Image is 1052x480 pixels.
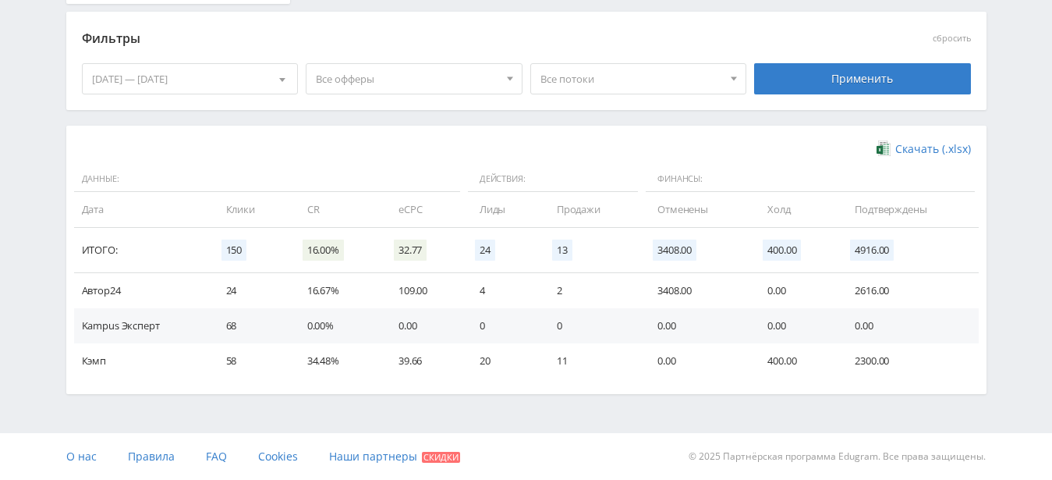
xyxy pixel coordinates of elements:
a: Правила [128,433,175,480]
td: CR [292,192,383,227]
td: Подтверждены [839,192,978,227]
td: 0.00 [752,273,839,308]
td: 0.00 [642,308,752,343]
td: 0.00 [839,308,978,343]
div: Фильтры [82,27,747,51]
td: 3408.00 [642,273,752,308]
td: Холд [752,192,839,227]
span: Все офферы [316,64,498,94]
button: сбросить [933,34,971,44]
td: 2 [541,273,642,308]
td: 109.00 [383,273,464,308]
a: Скачать (.xlsx) [877,141,970,157]
td: 0.00 [642,343,752,379]
td: 16.67% [292,273,383,308]
td: Автор24 [74,273,211,308]
td: 400.00 [752,343,839,379]
td: Кэмп [74,343,211,379]
span: Cookies [258,449,298,464]
span: Все потоки [540,64,723,94]
span: 32.77 [394,240,427,261]
td: eCPC [383,192,464,227]
span: Действия: [468,166,638,193]
td: 0.00% [292,308,383,343]
td: Клики [211,192,292,227]
span: 3408.00 [653,240,696,261]
a: Наши партнеры Скидки [329,433,460,480]
td: 11 [541,343,642,379]
td: Kampus Эксперт [74,308,211,343]
span: 4916.00 [850,240,894,261]
td: 2300.00 [839,343,978,379]
td: Продажи [541,192,642,227]
td: 58 [211,343,292,379]
td: 24 [211,273,292,308]
span: 150 [221,240,247,261]
span: Скидки [422,452,460,463]
span: Данные: [74,166,460,193]
span: 24 [475,240,495,261]
td: 34.48% [292,343,383,379]
span: 400.00 [763,240,801,261]
span: Финансы: [646,166,974,193]
td: 0 [464,308,541,343]
img: xlsx [877,140,890,156]
span: FAQ [206,449,227,464]
td: 0 [541,308,642,343]
span: О нас [66,449,97,464]
td: Отменены [642,192,752,227]
div: [DATE] — [DATE] [83,64,298,94]
td: 2616.00 [839,273,978,308]
a: FAQ [206,433,227,480]
span: Скачать (.xlsx) [895,143,971,155]
td: 0.00 [383,308,464,343]
td: 20 [464,343,541,379]
td: Итого: [74,228,211,273]
td: 39.66 [383,343,464,379]
span: 16.00% [303,240,344,261]
td: 0.00 [752,308,839,343]
span: Правила [128,449,175,464]
td: 68 [211,308,292,343]
span: Наши партнеры [329,449,417,464]
div: © 2025 Партнёрская программа Edugram. Все права защищены. [533,433,986,480]
td: 4 [464,273,541,308]
span: 13 [552,240,572,261]
div: Применить [754,63,971,94]
a: О нас [66,433,97,480]
a: Cookies [258,433,298,480]
td: Лиды [464,192,541,227]
td: Дата [74,192,211,227]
